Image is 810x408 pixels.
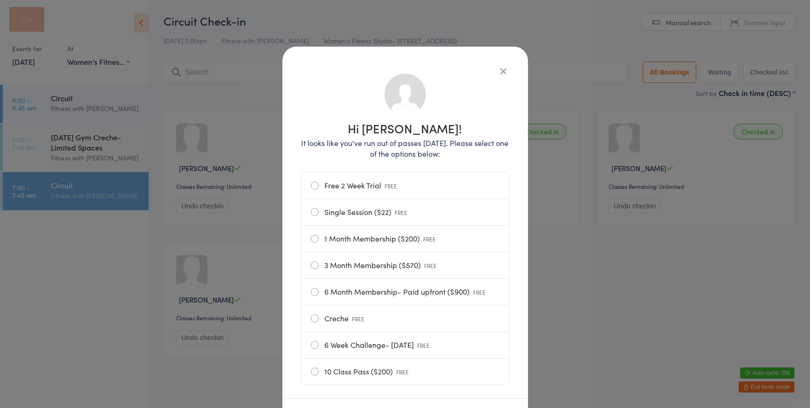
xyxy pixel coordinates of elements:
[385,182,398,190] span: FREE
[418,341,430,349] span: FREE
[397,368,409,376] span: FREE
[384,73,427,116] img: no_photo.png
[425,262,437,270] span: FREE
[311,199,500,225] label: Single Session ($22)
[311,173,500,199] label: Free 2 Week Trial
[424,235,436,243] span: FREE
[311,252,500,278] label: 3 Month Membership ($570)
[311,279,500,305] label: 6 Month Membership- Paid upfront ($900)
[301,138,509,159] p: It looks like you've run out of passes [DATE]. Please select one of the options below:
[395,208,408,216] span: FREE
[311,332,500,358] label: 6 Week Challenge- [DATE]
[352,315,365,323] span: FREE
[301,122,509,134] h1: Hi [PERSON_NAME]!
[474,288,486,296] span: FREE
[311,226,500,252] label: 1 Month Membership ($200)
[311,359,500,385] label: 10 Class Pass ($200)
[311,305,500,332] label: Creche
